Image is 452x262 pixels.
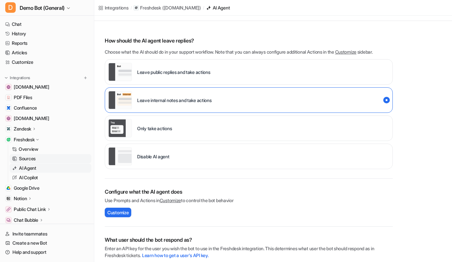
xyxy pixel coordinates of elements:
[137,69,210,76] p: Leave public replies and take actions
[203,5,204,11] span: /
[7,96,10,99] img: PDF Files
[7,218,10,222] img: Chat Bubble
[83,76,88,80] img: menu_add.svg
[14,206,46,213] p: Public Chat Link
[3,103,91,113] a: ConfluenceConfluence
[14,84,49,90] span: [DOMAIN_NAME]
[19,174,38,181] p: AI Copilot
[108,63,132,81] img: Leave public replies and take actions
[3,114,91,123] a: www.airbnb.com[DOMAIN_NAME]
[108,91,132,109] img: Leave internal notes and take actions
[3,93,91,102] a: PDF FilesPDF Files
[3,183,91,193] a: Google DriveGoogle Drive
[10,75,30,80] p: Integrations
[105,115,393,141] div: live::disabled
[7,197,10,201] img: Notion
[105,245,393,259] p: Enter an API key for the user you wish the bot to use in the Freshdesk integration. This determin...
[19,146,38,152] p: Overview
[3,75,32,81] button: Integrations
[9,164,91,173] a: AI Agent
[105,144,393,169] div: paused::disabled
[162,5,201,11] p: ( [DOMAIN_NAME] )
[7,127,10,131] img: Zendesk
[105,87,393,113] div: live::internal_reply
[7,138,10,142] img: Freshdesk
[20,3,64,12] span: Demo Bot (General)
[105,48,393,55] p: Choose what the AI should do in your support workflow. Note that you can always configure additio...
[3,29,91,38] a: History
[9,154,91,163] a: Sources
[3,58,91,67] a: Customize
[7,116,10,120] img: www.airbnb.com
[3,48,91,57] a: Articles
[3,248,91,257] a: Help and support
[14,105,37,111] span: Confluence
[7,207,10,211] img: Public Chat Link
[9,145,91,154] a: Overview
[137,153,170,160] p: Disable AI agent
[19,155,36,162] p: Sources
[3,39,91,48] a: Reports
[108,119,132,137] img: Only take actions
[160,198,181,203] a: Customize
[4,76,9,80] img: expand menu
[131,5,132,11] span: /
[9,173,91,182] a: AI Copilot
[14,185,40,191] span: Google Drive
[108,147,132,166] img: Disable AI agent
[105,188,393,196] h2: Configure what the AI agent does
[7,106,10,110] img: Confluence
[105,59,393,85] div: live::external_reply
[5,2,16,13] span: D
[98,4,129,11] a: Integrations
[14,126,31,132] p: Zendesk
[107,209,129,216] span: Customize
[14,136,34,143] p: Freshdesk
[335,49,356,55] a: Customize
[105,37,393,44] p: How should the AI agent leave replies?
[206,4,230,11] a: AI Agent
[3,238,91,248] a: Create a new Bot
[7,186,10,190] img: Google Drive
[137,125,172,132] p: Only take actions
[105,236,393,244] h2: What user should the bot respond as?
[140,5,161,11] p: Freshdesk
[137,97,212,104] p: Leave internal notes and take actions
[3,229,91,238] a: Invite teammates
[3,82,91,92] a: www.atlassian.com[DOMAIN_NAME]
[14,94,32,101] span: PDF Files
[105,197,393,204] p: Use Prompts and Actions in to control the bot behavior
[14,217,38,223] p: Chat Bubble
[14,195,27,202] p: Notion
[14,115,49,122] span: [DOMAIN_NAME]
[105,208,131,217] button: Customize
[142,253,208,258] a: Learn how to get a user's API key.
[105,4,129,11] div: Integrations
[19,165,36,171] p: AI Agent
[7,85,10,89] img: www.atlassian.com
[3,20,91,29] a: Chat
[213,4,230,11] div: AI Agent
[134,5,201,11] a: Freshdesk([DOMAIN_NAME])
